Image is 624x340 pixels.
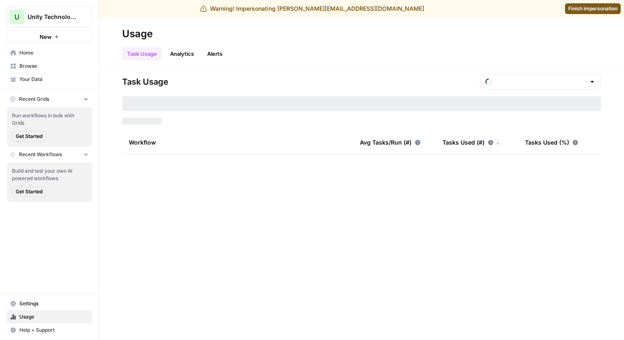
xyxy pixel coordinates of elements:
span: Settings [19,300,88,307]
button: Workspace: Unity Technologies [7,7,92,27]
div: Usage [122,27,153,40]
span: Home [19,49,88,57]
span: Browse [19,62,88,70]
span: Finish impersonation [568,5,617,12]
span: Recent Workflows [19,151,62,158]
button: New [7,31,92,43]
span: New [40,33,52,41]
span: Usage [19,313,88,321]
span: Task Usage [122,76,168,88]
span: Get Started [16,188,43,195]
a: Task Usage [122,47,162,60]
a: Your Data [7,73,92,86]
div: Tasks Used (%) [525,131,578,154]
a: Home [7,46,92,59]
a: Usage [7,310,92,323]
div: Warning! Impersonating [PERSON_NAME][EMAIL_ADDRESS][DOMAIN_NAME] [200,5,424,13]
span: Your Data [19,76,88,83]
button: Help + Support [7,323,92,337]
span: Build and test your own AI powered workflows [12,167,87,182]
span: Recent Grids [19,95,49,103]
span: Get Started [16,133,43,140]
button: Alerts [202,47,227,60]
div: Avg Tasks/Run (#) [360,131,421,154]
span: Unity Technologies [28,13,78,21]
div: Workflow [129,131,347,154]
a: Finish impersonation [565,3,621,14]
div: Tasks Used (#) [442,131,500,154]
button: Get Started [12,131,46,142]
button: Recent Grids [7,93,92,105]
a: Settings [7,297,92,310]
button: Recent Workflows [7,148,92,161]
a: Browse [7,59,92,73]
span: U [14,12,19,22]
a: Analytics [165,47,199,60]
button: Get Started [12,186,46,197]
span: Run workflows in bulk with Grids [12,112,87,127]
span: Help + Support [19,326,88,334]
